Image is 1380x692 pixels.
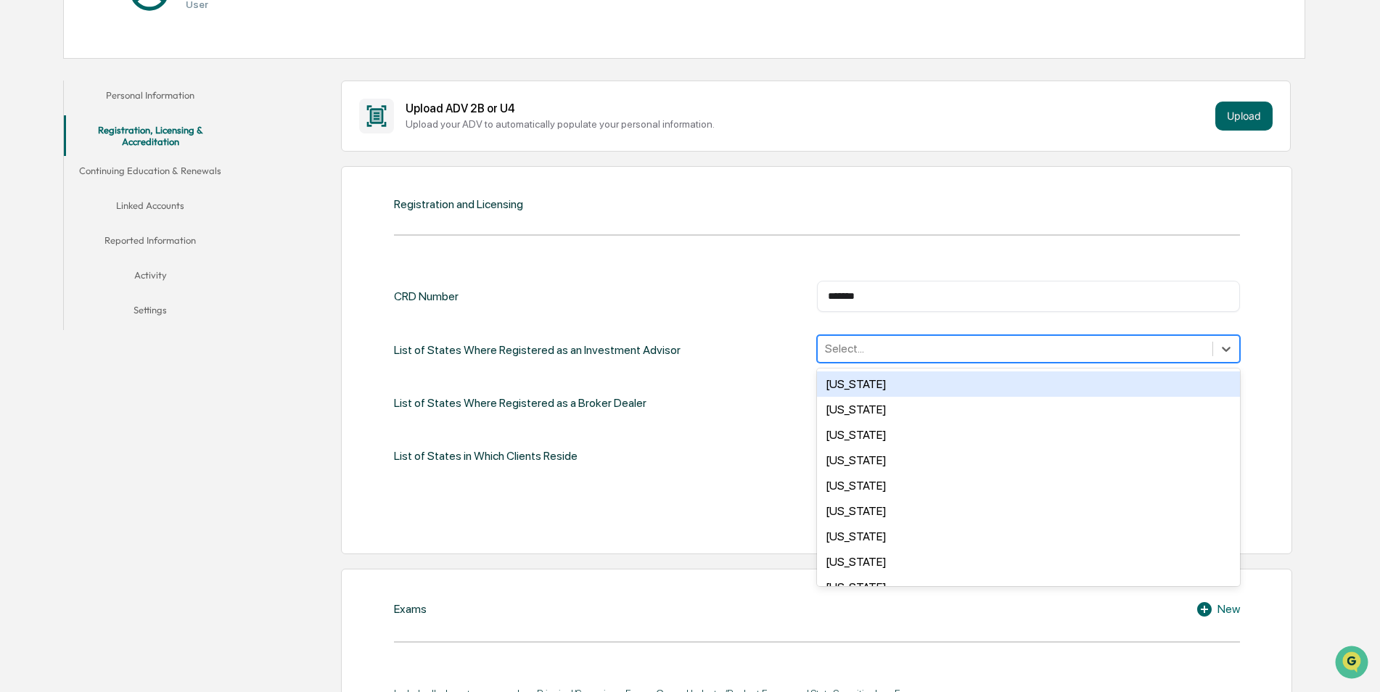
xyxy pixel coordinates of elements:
img: 1746055101610-c473b297-6a78-478c-a979-82029cc54cd1 [15,111,41,137]
div: 🖐️ [15,184,26,196]
div: List of States in Which Clients Reside [394,441,578,471]
div: Exams [394,602,427,616]
button: Upload [1215,102,1273,131]
div: [US_STATE] [817,448,1240,473]
div: Upload ADV 2B or U4 [406,102,1209,115]
div: List of States Where Registered as an Investment Advisor [394,335,681,365]
button: Start new chat [247,115,264,133]
p: How can we help? [15,30,264,54]
span: Data Lookup [29,210,91,225]
div: [US_STATE] [817,371,1240,397]
a: 🖐️Preclearance [9,177,99,203]
div: CRD Number [394,281,459,311]
div: [US_STATE] [817,498,1240,524]
button: Personal Information [64,81,237,115]
a: 🗄️Attestations [99,177,186,203]
div: 🔎 [15,212,26,223]
div: We're available if you need us! [49,125,184,137]
div: [US_STATE] [817,574,1240,600]
span: Pylon [144,246,176,257]
div: [US_STATE] [817,397,1240,422]
div: Upload your ADV to automatically populate your personal information. [406,118,1209,130]
div: secondary tabs example [64,81,237,331]
span: Preclearance [29,183,94,197]
span: Attestations [120,183,180,197]
div: [US_STATE] [817,473,1240,498]
div: New [1196,601,1240,618]
div: List of States Where Registered as a Broker Dealer [394,388,646,418]
button: Linked Accounts [64,191,237,226]
div: [US_STATE] [817,422,1240,448]
a: 🔎Data Lookup [9,205,97,231]
button: Continuing Education & Renewals [64,156,237,191]
div: [US_STATE] [817,549,1240,574]
div: 🗄️ [105,184,117,196]
a: Powered byPylon [102,245,176,257]
button: Activity [64,260,237,295]
button: Settings [64,295,237,330]
div: Start new chat [49,111,238,125]
div: [US_STATE] [817,524,1240,549]
iframe: Open customer support [1334,644,1373,683]
div: Registration and Licensing [394,197,523,211]
button: Reported Information [64,226,237,260]
button: Registration, Licensing & Accreditation [64,115,237,157]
